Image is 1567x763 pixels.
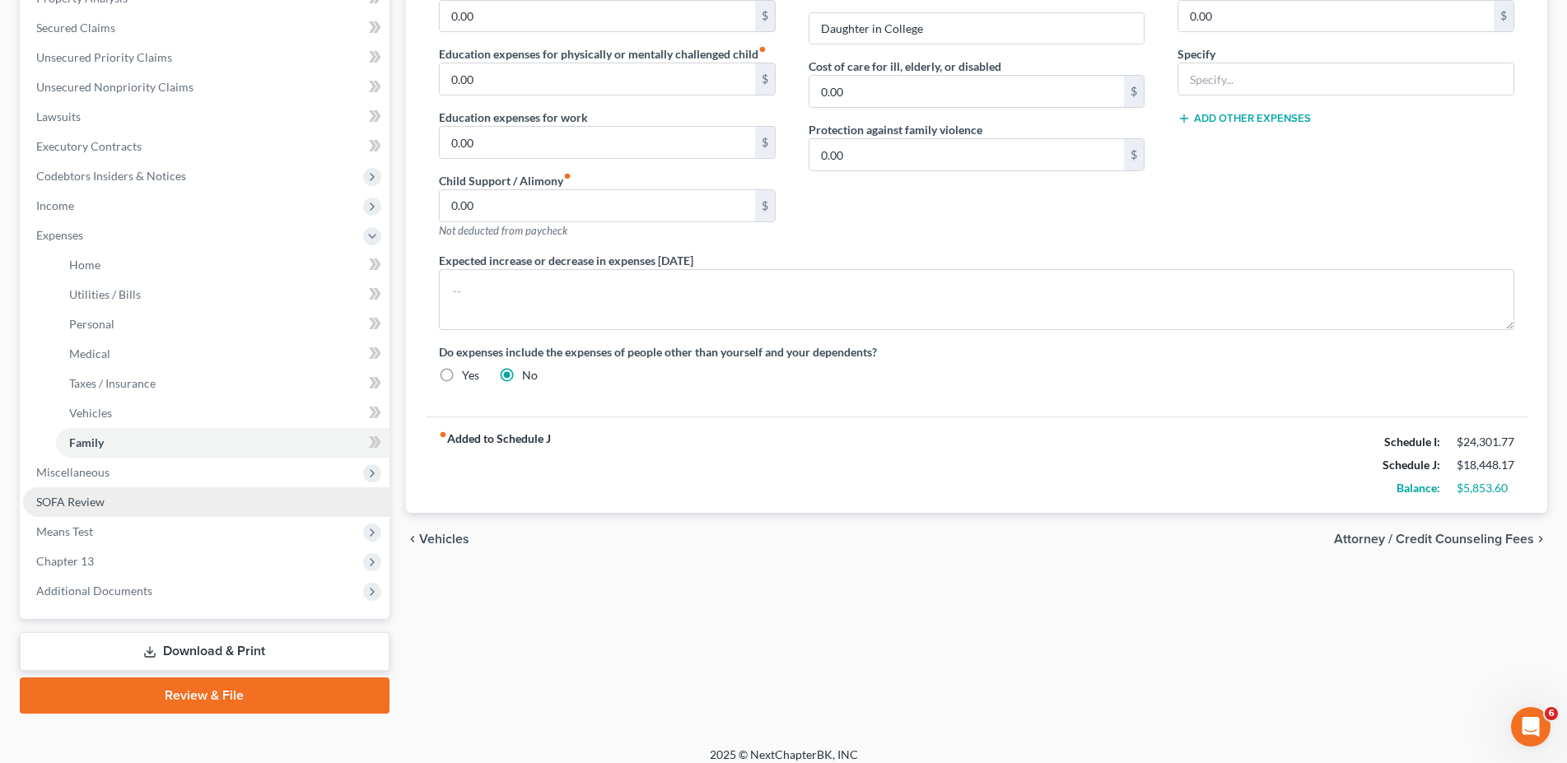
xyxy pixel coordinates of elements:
input: -- [1178,1,1494,32]
div: $ [1124,139,1144,170]
a: Home [56,250,389,280]
input: -- [440,190,755,221]
span: SOFA Review [36,495,105,509]
label: Education expenses for work [439,109,588,126]
button: chevron_left Vehicles [406,533,469,546]
input: -- [440,127,755,158]
input: -- [440,63,755,95]
label: Do expenses include the expenses of people other than yourself and your dependents? [439,343,1514,361]
div: $5,853.60 [1457,480,1514,496]
a: Family [56,428,389,458]
input: -- [440,1,755,32]
span: Unsecured Nonpriority Claims [36,80,194,94]
button: Add Other Expenses [1178,112,1311,125]
input: Specify... [1178,63,1513,95]
input: Specify... [809,13,1145,44]
i: chevron_right [1534,533,1547,546]
span: Executory Contracts [36,139,142,153]
div: $ [1124,76,1144,107]
span: Utilities / Bills [69,287,141,301]
a: Taxes / Insurance [56,369,389,398]
span: Home [69,258,100,272]
a: Executory Contracts [23,132,389,161]
a: Unsecured Nonpriority Claims [23,72,389,102]
span: Family [69,435,104,449]
div: $ [755,190,775,221]
i: chevron_left [406,533,419,546]
a: Unsecured Priority Claims [23,43,389,72]
i: fiber_manual_record [563,172,571,180]
i: fiber_manual_record [758,45,767,54]
span: Personal [69,317,114,331]
span: Income [36,198,74,212]
a: Review & File [20,677,389,714]
div: $24,301.77 [1457,434,1514,450]
span: Attorney / Credit Counseling Fees [1334,533,1534,546]
a: Download & Print [20,632,389,671]
div: $ [755,1,775,32]
label: No [522,367,538,384]
span: Secured Claims [36,21,115,35]
label: Education expenses for physically or mentally challenged child [439,45,767,63]
label: Yes [462,367,479,384]
span: Additional Documents [36,584,152,598]
span: Unsecured Priority Claims [36,50,172,64]
strong: Schedule J: [1383,458,1440,472]
input: -- [809,139,1125,170]
span: Lawsuits [36,109,81,123]
span: Vehicles [419,533,469,546]
a: SOFA Review [23,487,389,517]
strong: Schedule I: [1384,435,1440,449]
span: Means Test [36,524,93,538]
button: Attorney / Credit Counseling Fees chevron_right [1334,533,1547,546]
span: Expenses [36,228,83,242]
span: Taxes / Insurance [69,376,156,390]
div: $18,448.17 [1457,457,1514,473]
strong: Balance: [1397,481,1440,495]
a: Lawsuits [23,102,389,132]
a: Secured Claims [23,13,389,43]
a: Medical [56,339,389,369]
span: 6 [1545,707,1558,720]
div: $ [755,63,775,95]
div: $ [755,127,775,158]
strong: Added to Schedule J [439,430,551,500]
label: Cost of care for ill, elderly, or disabled [809,58,1001,75]
label: Protection against family violence [809,121,982,138]
input: -- [809,76,1125,107]
a: Utilities / Bills [56,280,389,309]
span: Medical [69,347,110,361]
span: Codebtors Insiders & Notices [36,169,186,183]
a: Personal [56,309,389,339]
label: Child Support / Alimony [439,172,571,189]
div: $ [1494,1,1513,32]
span: Chapter 13 [36,554,94,568]
i: fiber_manual_record [439,430,447,439]
label: Expected increase or decrease in expenses [DATE] [439,252,693,269]
iframe: Intercom live chat [1511,707,1551,747]
label: Specify [1178,45,1215,63]
span: Vehicles [69,406,112,420]
span: Not deducted from paycheck [439,224,567,237]
a: Vehicles [56,398,389,428]
span: Miscellaneous [36,465,110,479]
